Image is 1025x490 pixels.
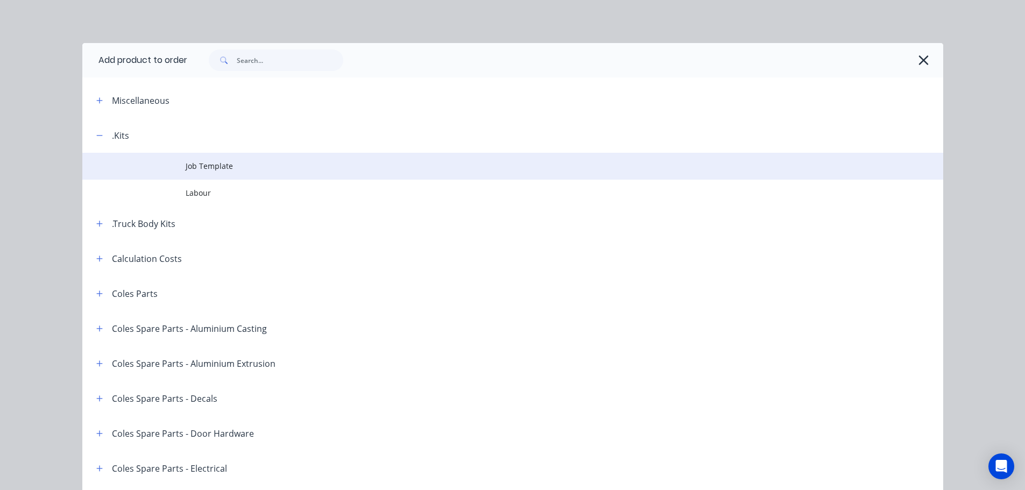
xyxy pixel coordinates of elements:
input: Search... [237,49,343,71]
div: Coles Parts [112,287,158,300]
div: Coles Spare Parts - Decals [112,392,217,405]
div: Coles Spare Parts - Door Hardware [112,427,254,440]
div: Miscellaneous [112,94,169,107]
div: .Truck Body Kits [112,217,175,230]
div: Calculation Costs [112,252,182,265]
div: .Kits [112,129,129,142]
div: Add product to order [82,43,187,77]
div: Coles Spare Parts - Aluminium Casting [112,322,267,335]
span: Labour [186,187,791,198]
div: Coles Spare Parts - Aluminium Extrusion [112,357,275,370]
span: Job Template [186,160,791,172]
div: Coles Spare Parts - Electrical [112,462,227,475]
div: Open Intercom Messenger [988,453,1014,479]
